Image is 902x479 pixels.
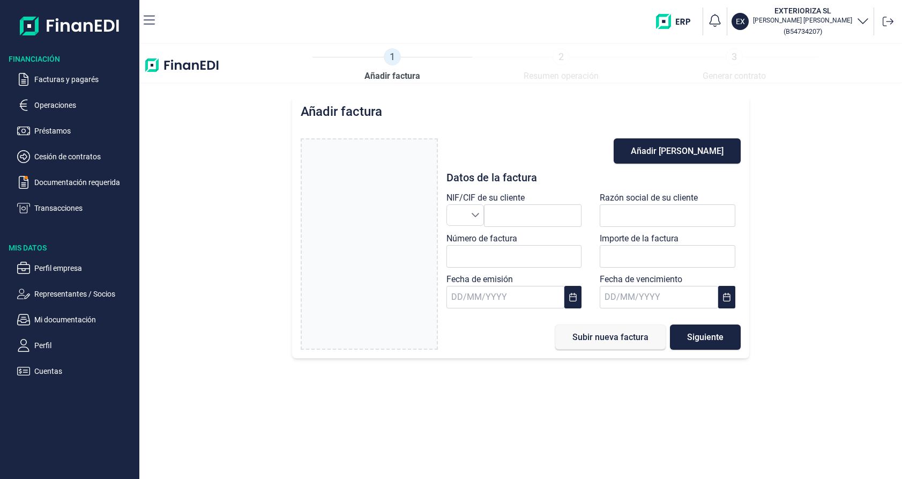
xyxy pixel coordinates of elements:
[572,333,648,341] span: Subir nueva factura
[17,73,135,86] button: Facturas y pagarés
[446,286,564,308] input: DD/MM/YYYY
[753,5,852,16] h3: EXTERIORIZA SL
[600,273,682,286] label: Fecha de vencimiento
[631,147,724,155] span: Añadir [PERSON_NAME]
[144,48,220,83] img: Logo de aplicación
[732,5,869,38] button: EXEXTERIORIZA SL[PERSON_NAME] [PERSON_NAME](B54734207)
[446,273,513,286] label: Fecha de emisión
[600,191,698,204] label: Razón social de su cliente
[736,16,745,27] p: EX
[17,288,135,300] button: Representantes / Socios
[34,365,135,378] p: Cuentas
[17,313,135,326] button: Mi documentación
[17,365,135,378] button: Cuentas
[753,16,852,25] p: [PERSON_NAME] [PERSON_NAME]
[17,124,135,137] button: Préstamos
[34,176,135,189] p: Documentación requerida
[17,150,135,163] button: Cesión de contratos
[446,172,741,183] h3: Datos de la factura
[364,70,420,83] span: Añadir factura
[564,286,582,308] button: Choose Date
[600,286,718,308] input: DD/MM/YYYY
[34,73,135,86] p: Facturas y pagarés
[34,262,135,275] p: Perfil empresa
[17,202,135,215] button: Transacciones
[364,48,420,83] a: 1Añadir factura
[34,150,135,163] p: Cesión de contratos
[784,27,822,35] small: Copiar cif
[670,325,741,350] button: Siguiente
[555,325,666,350] button: Subir nueva factura
[656,14,698,29] img: erp
[17,176,135,189] button: Documentación requerida
[301,104,382,119] h2: Añadir factura
[34,313,135,326] p: Mi documentación
[718,286,735,308] button: Choose Date
[20,9,120,43] img: Logo de aplicación
[34,124,135,137] p: Préstamos
[34,99,135,112] p: Operaciones
[34,202,135,215] p: Transacciones
[614,138,741,164] button: Añadir [PERSON_NAME]
[446,191,525,204] label: NIF/CIF de su cliente
[17,339,135,352] button: Perfil
[471,205,483,225] div: Seleccione un país
[600,232,679,245] label: Importe de la factura
[687,333,724,341] span: Siguiente
[34,288,135,300] p: Representantes / Socios
[17,99,135,112] button: Operaciones
[446,232,517,245] label: Número de factura
[384,48,401,65] span: 1
[34,339,135,352] p: Perfil
[17,262,135,275] button: Perfil empresa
